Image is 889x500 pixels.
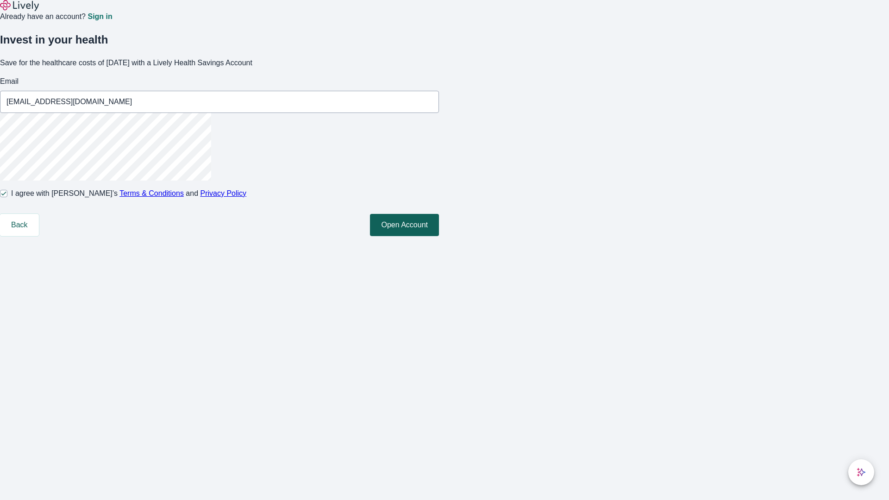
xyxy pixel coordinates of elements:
a: Privacy Policy [200,189,247,197]
button: Open Account [370,214,439,236]
span: I agree with [PERSON_NAME]’s and [11,188,246,199]
a: Sign in [88,13,112,20]
a: Terms & Conditions [119,189,184,197]
svg: Lively AI Assistant [857,468,866,477]
button: chat [848,459,874,485]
